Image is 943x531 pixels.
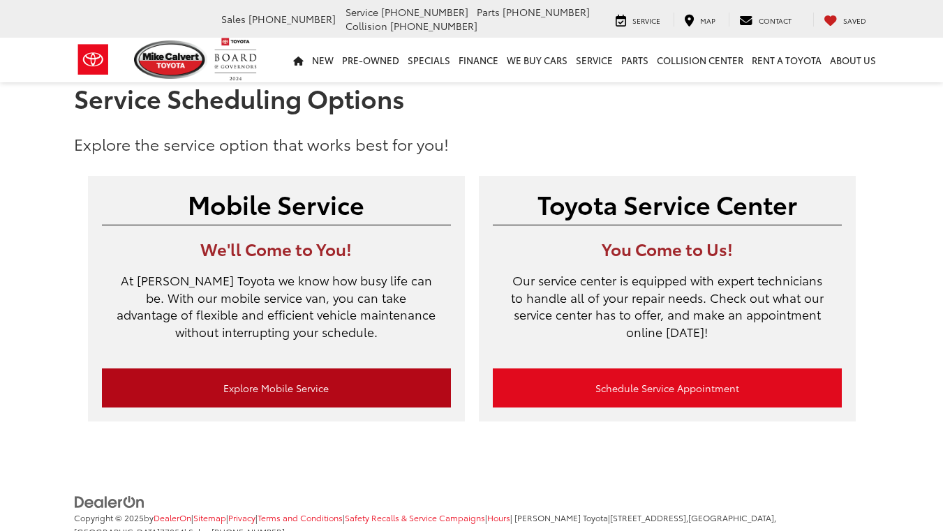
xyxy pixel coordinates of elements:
[193,511,226,523] a: Sitemap
[674,13,726,27] a: Map
[74,511,144,523] span: Copyright © 2025
[74,133,870,155] p: Explore the service option that works best for you!
[67,37,119,82] img: Toyota
[748,38,826,82] a: Rent a Toyota
[381,5,468,19] span: [PHONE_NUMBER]
[343,511,485,523] span: |
[485,511,510,523] span: |
[813,13,877,27] a: My Saved Vehicles
[700,15,715,26] span: Map
[248,12,336,26] span: [PHONE_NUMBER]
[102,239,451,257] h3: We'll Come to You!
[729,13,802,27] a: Contact
[493,190,842,218] h2: Toyota Service Center
[134,40,208,79] img: Mike Calvert Toyota
[610,511,688,523] span: [STREET_ADDRESS],
[477,5,500,19] span: Parts
[345,511,485,523] a: Safety Recalls & Service Campaigns, Opens in a new tab
[289,38,308,82] a: Home
[390,19,477,33] span: [PHONE_NUMBER]
[102,190,451,218] h2: Mobile Service
[503,5,590,19] span: [PHONE_NUMBER]
[843,15,866,26] span: Saved
[102,271,451,354] p: At [PERSON_NAME] Toyota we know how busy life can be. With our mobile service van, you can take a...
[493,239,842,257] h3: You Come to Us!
[826,38,880,82] a: About Us
[632,15,660,26] span: Service
[102,368,451,407] a: Explore Mobile Service
[503,38,572,82] a: WE BUY CARS
[510,511,608,523] span: | [PERSON_NAME] Toyota
[226,511,255,523] span: |
[653,38,748,82] a: Collision Center
[308,38,338,82] a: New
[74,495,145,510] img: DealerOn
[403,38,454,82] a: Specials
[154,511,191,523] a: DealerOn Home Page
[338,38,403,82] a: Pre-Owned
[759,15,792,26] span: Contact
[258,511,343,523] a: Terms and Conditions
[74,84,870,112] h1: Service Scheduling Options
[221,12,246,26] span: Sales
[228,511,255,523] a: Privacy
[454,38,503,82] a: Finance
[346,19,387,33] span: Collision
[487,511,510,523] a: Hours
[74,494,145,508] a: DealerOn
[346,5,378,19] span: Service
[605,13,671,27] a: Service
[688,511,776,523] span: [GEOGRAPHIC_DATA],
[191,511,226,523] span: |
[493,271,842,354] p: Our service center is equipped with expert technicians to handle all of your repair needs. Check ...
[572,38,617,82] a: Service
[144,511,191,523] span: by
[493,368,842,407] a: Schedule Service Appointment
[255,511,343,523] span: |
[617,38,653,82] a: Parts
